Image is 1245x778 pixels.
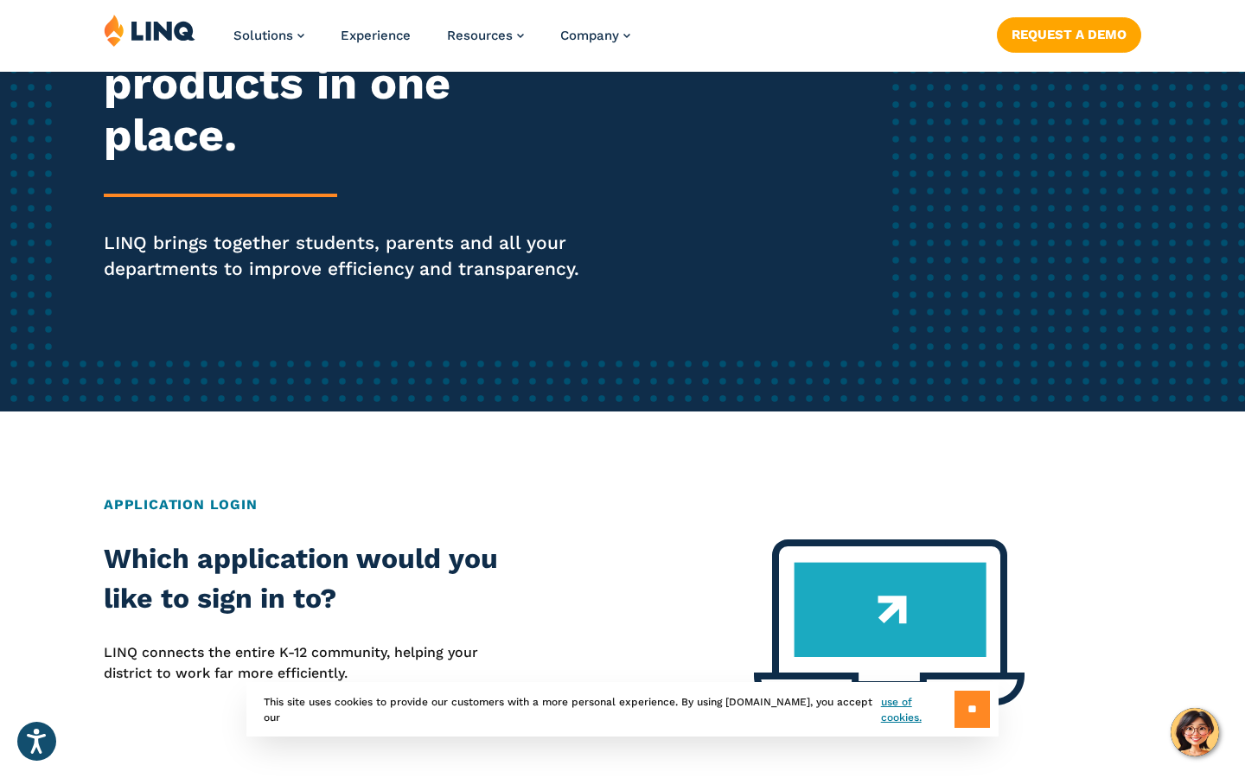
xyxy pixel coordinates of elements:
[881,694,954,725] a: use of cookies.
[246,682,999,737] div: This site uses cookies to provide our customers with a more personal experience. By using [DOMAIN...
[104,494,1141,515] h2: Application Login
[104,6,584,161] h2: Sign in to all of your products in one place.
[233,28,304,43] a: Solutions
[560,28,630,43] a: Company
[341,28,411,43] a: Experience
[104,539,518,618] h2: Which application would you like to sign in to?
[104,642,518,685] p: LINQ connects the entire K‑12 community, helping your district to work far more efficiently.
[104,230,584,282] p: LINQ brings together students, parents and all your departments to improve efficiency and transpa...
[447,28,513,43] span: Resources
[447,28,524,43] a: Resources
[1171,708,1219,756] button: Hello, have a question? Let’s chat.
[997,14,1141,52] nav: Button Navigation
[104,14,195,47] img: LINQ | K‑12 Software
[997,17,1141,52] a: Request a Demo
[233,28,293,43] span: Solutions
[233,14,630,71] nav: Primary Navigation
[560,28,619,43] span: Company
